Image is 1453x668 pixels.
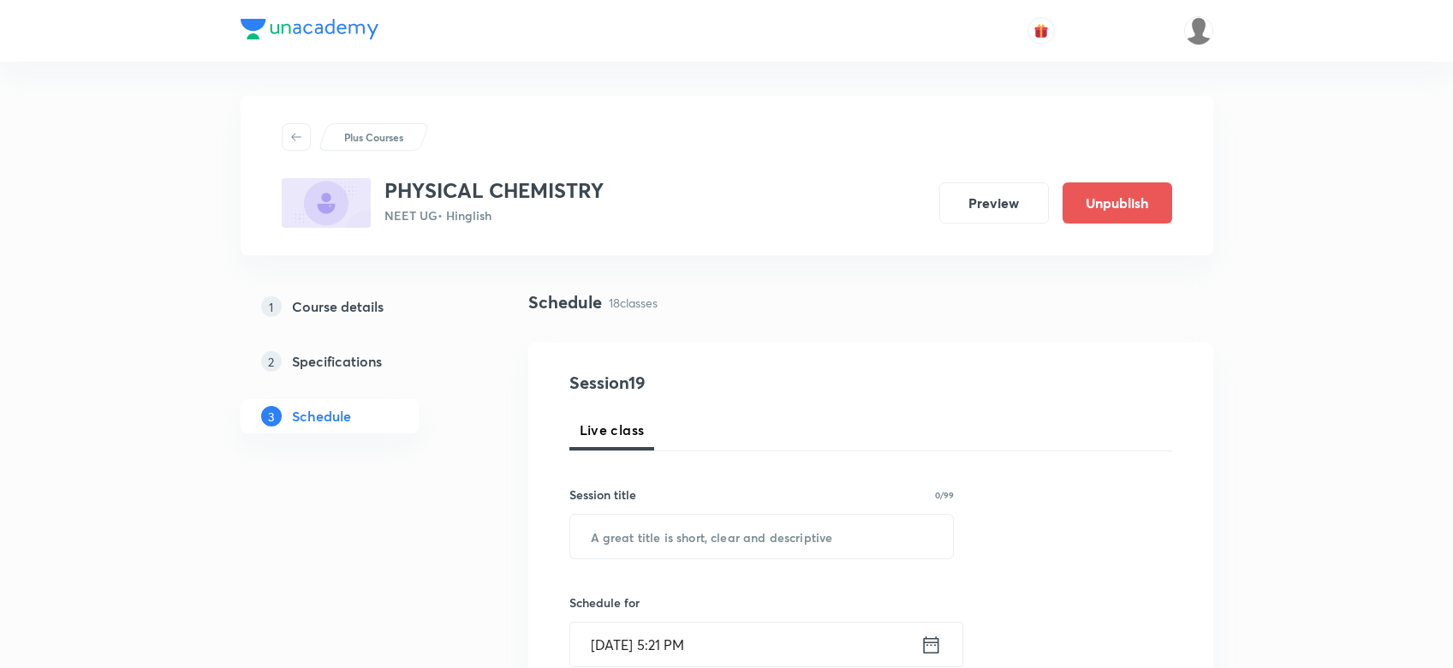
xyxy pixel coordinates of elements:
[292,406,351,426] h5: Schedule
[292,296,384,317] h5: Course details
[261,406,282,426] p: 3
[1027,17,1055,45] button: avatar
[528,289,602,315] h4: Schedule
[935,491,954,499] p: 0/99
[292,351,382,372] h5: Specifications
[580,420,645,440] span: Live class
[1063,182,1172,224] button: Unpublish
[261,296,282,317] p: 1
[241,19,378,39] img: Company Logo
[609,294,658,312] p: 18 classes
[241,289,473,324] a: 1Course details
[241,344,473,379] a: 2Specifications
[569,486,636,504] h6: Session title
[344,129,403,145] p: Plus Courses
[569,593,955,611] h6: Schedule for
[282,178,371,228] img: BD6FE79C-1552-492B-971C-BE827D557D1F_plus.png
[384,206,604,224] p: NEET UG • Hinglish
[1184,16,1213,45] img: Shahrukh Ansari
[570,515,954,558] input: A great title is short, clear and descriptive
[384,178,604,203] h3: PHYSICAL CHEMISTRY
[1033,23,1049,39] img: avatar
[261,351,282,372] p: 2
[939,182,1049,224] button: Preview
[569,370,882,396] h4: Session 19
[241,19,378,44] a: Company Logo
